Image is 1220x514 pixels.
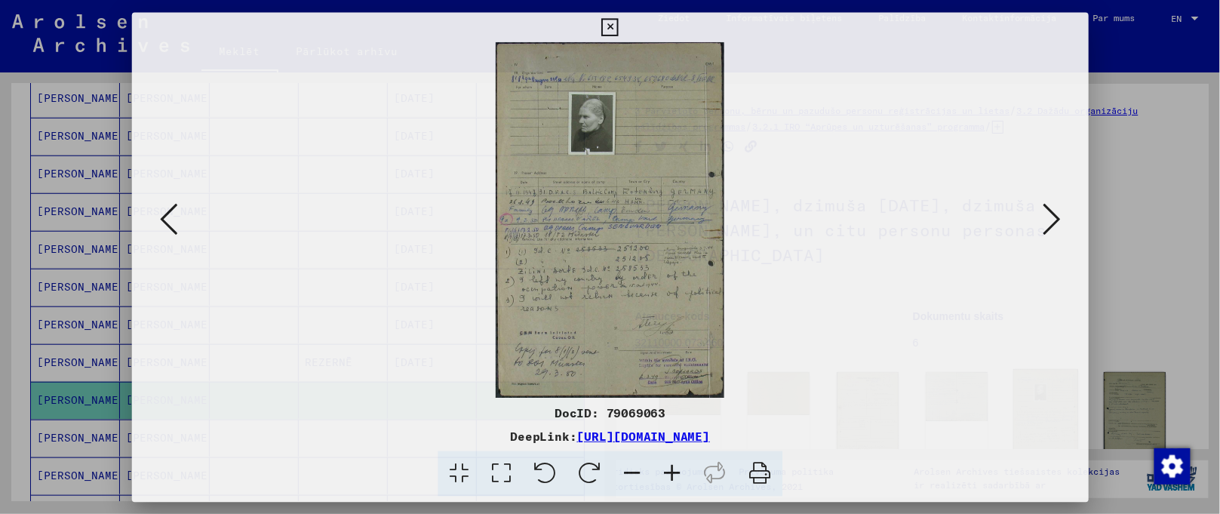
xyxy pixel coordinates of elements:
div: DocID: 79069063 [122,407,1099,425]
div: DeepLink: [122,431,1099,449]
div: Mainīt piekrišanu [1154,448,1190,484]
a: [URL][DOMAIN_NAME] [576,432,712,448]
img: Mainīt piekrišanu [1154,448,1191,485]
img: 003.jpg [174,38,1047,401]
